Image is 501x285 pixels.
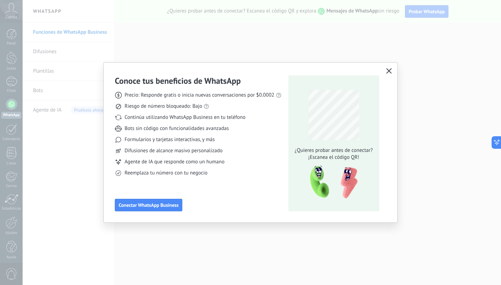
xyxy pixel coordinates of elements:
[125,125,229,132] span: Bots sin código con funcionalidades avanzadas
[125,170,207,177] span: Reemplaza tu número con tu negocio
[125,136,215,143] span: Formularios y tarjetas interactivas, y más
[293,147,375,154] span: ¿Quieres probar antes de conectar?
[125,114,245,121] span: Continúa utilizando WhatsApp Business en tu teléfono
[293,154,375,161] span: ¡Escanea el código QR!
[115,199,182,211] button: Conectar WhatsApp Business
[125,147,223,154] span: Difusiones de alcance masivo personalizado
[125,103,202,110] span: Riesgo de número bloqueado: Bajo
[115,75,241,86] h3: Conoce tus beneficios de WhatsApp
[125,158,224,165] span: Agente de IA que responde como un humano
[119,203,178,207] span: Conectar WhatsApp Business
[125,92,275,99] span: Precio: Responde gratis o inicia nuevas conversaciones por $0.0002
[304,164,359,201] img: qr-pic-1x.png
